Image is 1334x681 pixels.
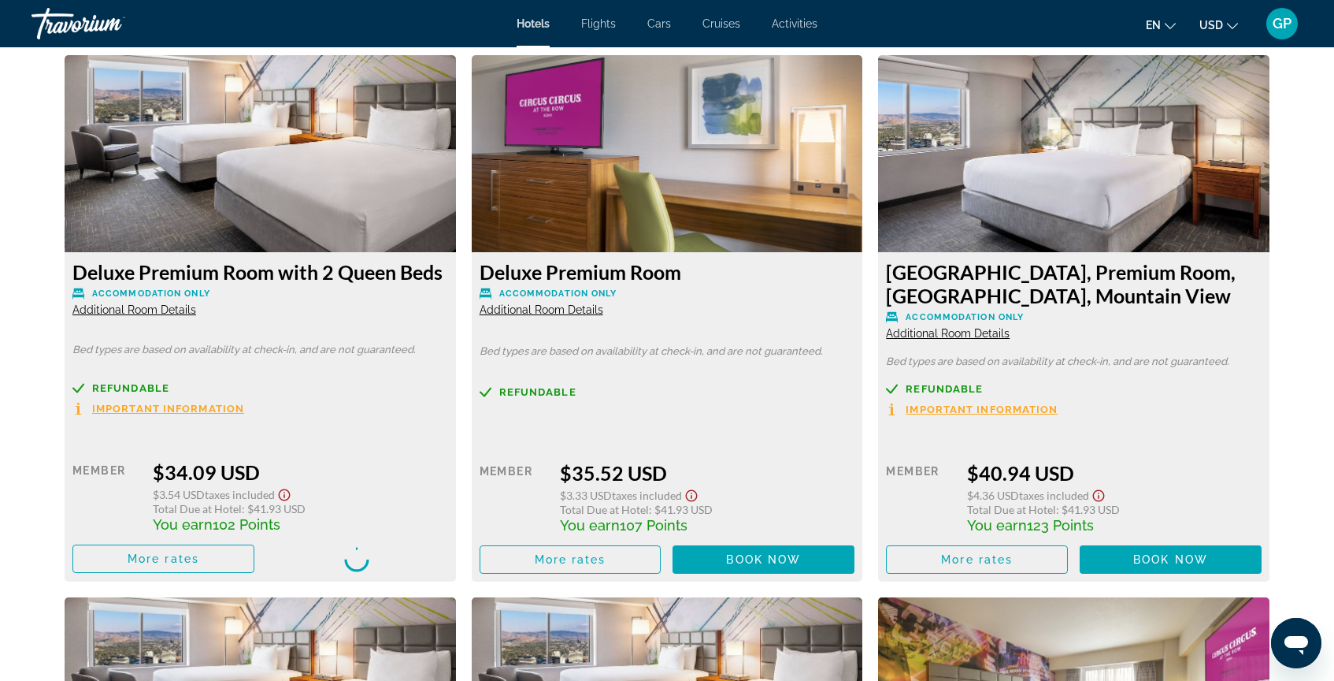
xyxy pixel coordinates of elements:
[886,327,1010,340] span: Additional Room Details
[153,516,213,533] span: You earn
[72,545,254,573] button: More rates
[480,303,603,316] span: Additional Room Details
[153,460,447,484] div: $34.09 USD
[581,17,616,30] a: Flights
[967,503,1056,516] span: Total Due at Hotel
[967,517,1027,534] span: You earn
[1271,618,1321,668] iframe: Button to launch messaging window
[517,17,550,30] a: Hotels
[1146,19,1161,32] span: en
[967,489,1019,502] span: $4.36 USD
[682,485,701,503] button: Show Taxes and Fees disclaimer
[72,303,196,316] span: Additional Room Details
[72,382,448,394] a: Refundable
[560,489,612,502] span: $3.33 USD
[153,502,242,515] span: Total Due at Hotel
[480,260,855,284] h3: Deluxe Premium Room
[560,503,854,516] div: : $41.93 USD
[612,489,682,502] span: Taxes included
[499,387,576,397] span: Refundable
[153,502,447,515] div: : $41.93 USD
[560,461,854,485] div: $35.52 USD
[275,484,294,502] button: Show Taxes and Fees disclaimer
[1089,485,1108,503] button: Show Taxes and Fees disclaimer
[153,488,205,501] span: $3.54 USD
[906,312,1024,322] span: Accommodation Only
[128,553,199,565] span: More rates
[702,17,740,30] a: Cruises
[92,288,210,299] span: Accommodation Only
[560,503,649,516] span: Total Due at Hotel
[205,488,275,501] span: Taxes included
[499,288,617,299] span: Accommodation Only
[92,404,244,414] span: Important Information
[480,545,661,574] button: More rates
[673,545,854,574] button: Book now
[472,55,863,252] img: 3836fa9a-3d65-4ddd-958c-99c2fc6fa69b.jpeg
[886,260,1262,307] h3: [GEOGRAPHIC_DATA], Premium Room, [GEOGRAPHIC_DATA], Mountain View
[967,461,1262,485] div: $40.94 USD
[1027,517,1094,534] span: 123 Points
[92,383,169,393] span: Refundable
[967,503,1262,516] div: : $41.93 USD
[906,404,1058,415] span: Important Information
[480,461,548,534] div: Member
[72,344,448,355] p: Bed types are based on availability at check-in, and are not guaranteed.
[480,346,855,357] p: Bed types are based on availability at check-in, and are not guaranteed.
[886,461,954,534] div: Member
[886,383,1262,395] a: Refundable
[1199,13,1238,36] button: Change currency
[726,553,801,566] span: Book now
[560,517,620,534] span: You earn
[1080,545,1262,574] button: Book now
[620,517,687,534] span: 107 Points
[31,3,189,44] a: Travorium
[906,384,983,394] span: Refundable
[772,17,817,30] a: Activities
[72,402,244,415] button: Important Information
[647,17,671,30] a: Cars
[72,460,141,533] div: Member
[213,516,280,533] span: 102 Points
[1262,7,1303,40] button: User Menu
[535,553,606,566] span: More rates
[1146,13,1176,36] button: Change language
[886,545,1068,574] button: More rates
[1019,489,1089,502] span: Taxes included
[1273,16,1291,32] span: GP
[886,403,1058,416] button: Important Information
[886,356,1262,367] p: Bed types are based on availability at check-in, and are not guaranteed.
[878,55,1269,252] img: 2c654598-535d-402b-bcf9-65939d914fb8.jpeg
[1199,19,1223,32] span: USD
[480,386,855,398] a: Refundable
[1133,553,1208,566] span: Book now
[65,55,456,252] img: 66bce697-3ddf-466f-8bca-5e77a566cb3a.jpeg
[941,553,1013,566] span: More rates
[72,260,448,284] h3: Deluxe Premium Room with 2 Queen Beds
